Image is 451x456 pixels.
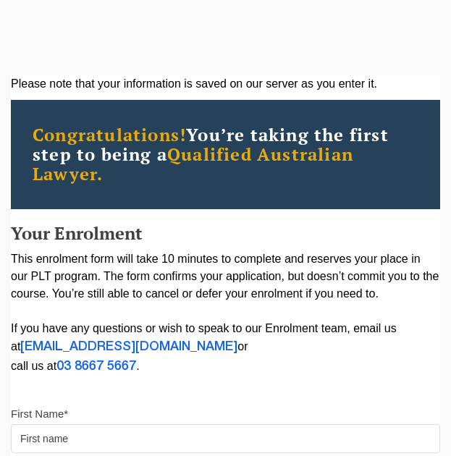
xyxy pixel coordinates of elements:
[11,407,68,421] label: First Name*
[11,424,440,453] input: First name
[11,224,440,242] h2: Your Enrolment
[33,143,353,185] span: Qualified Australian Lawyer.
[33,123,186,146] span: Congratulations!
[33,125,418,184] h2: You’re taking the first step to being a
[11,75,440,93] div: Please note that your information is saved on our server as you enter it.
[20,341,237,352] a: [EMAIL_ADDRESS][DOMAIN_NAME]
[11,250,440,376] p: This enrolment form will take 10 minutes to complete and reserves your place in our PLT program. ...
[56,360,136,372] a: 03 8667 5667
